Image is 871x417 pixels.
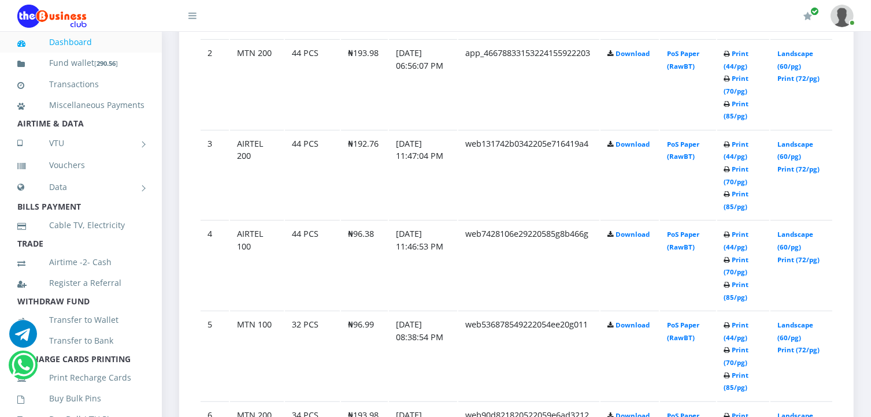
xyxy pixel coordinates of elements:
span: Renew/Upgrade Subscription [810,7,819,16]
a: Print (85/pg) [724,371,749,392]
td: 44 PCS [285,220,340,310]
a: Landscape (60/pg) [777,321,813,342]
b: 290.56 [97,59,116,68]
a: Buy Bulk Pins [17,385,144,412]
a: Print (72/pg) [777,345,820,354]
img: Logo [17,5,87,28]
a: Airtime -2- Cash [17,249,144,275]
a: Print (70/pg) [724,74,749,95]
td: 4 [201,220,229,310]
a: Data [17,173,144,202]
td: MTN 200 [230,39,284,129]
td: ₦193.98 [341,39,388,129]
a: PoS Paper (RawBT) [667,49,699,70]
td: app_46678833153224155922203 [458,39,600,129]
a: Print (85/pg) [724,280,749,301]
a: Transfer to Bank [17,327,144,354]
td: [DATE] 11:47:04 PM [389,130,457,219]
a: Download [616,140,650,148]
a: Print (70/pg) [724,345,749,367]
a: VTU [17,129,144,158]
a: PoS Paper (RawBT) [667,140,699,161]
a: Print (85/pg) [724,99,749,121]
a: PoS Paper (RawBT) [667,321,699,342]
a: Transactions [17,71,144,98]
a: Landscape (60/pg) [777,49,813,70]
a: Print (72/pg) [777,74,820,83]
a: Landscape (60/pg) [777,230,813,251]
td: web131742b0342205e716419a4 [458,130,600,219]
a: Download [616,49,650,58]
a: Chat for support [9,329,37,348]
a: Fund wallet[290.56] [17,50,144,77]
a: Dashboard [17,29,144,55]
td: ₦96.38 [341,220,388,310]
small: [ ] [94,59,118,68]
a: Download [616,321,650,329]
td: [DATE] 08:38:54 PM [389,311,457,400]
td: [DATE] 06:56:07 PM [389,39,457,129]
td: AIRTEL 100 [230,220,284,310]
a: Print (70/pg) [724,255,749,277]
a: Miscellaneous Payments [17,92,144,118]
td: ₦192.76 [341,130,388,219]
a: Print (72/pg) [777,255,820,264]
a: PoS Paper (RawBT) [667,230,699,251]
td: MTN 100 [230,311,284,400]
td: ₦96.99 [341,311,388,400]
a: Landscape (60/pg) [777,140,813,161]
a: Transfer to Wallet [17,307,144,333]
a: Print Recharge Cards [17,364,144,391]
td: 3 [201,130,229,219]
a: Chat for support [12,360,35,379]
a: Print (44/pg) [724,49,749,70]
a: Print (70/pg) [724,165,749,186]
a: Print (72/pg) [777,165,820,173]
td: 44 PCS [285,130,340,219]
td: AIRTEL 200 [230,130,284,219]
td: 5 [201,311,229,400]
a: Print (85/pg) [724,189,749,211]
td: web7428106e29220585g8b466g [458,220,600,310]
a: Vouchers [17,152,144,178]
i: Renew/Upgrade Subscription [803,12,812,21]
a: Print (44/pg) [724,140,749,161]
a: Print (44/pg) [724,321,749,342]
td: web536878549222054ee20g011 [458,311,600,400]
a: Download [616,230,650,239]
a: Register a Referral [17,270,144,296]
td: 2 [201,39,229,129]
td: [DATE] 11:46:53 PM [389,220,457,310]
td: 32 PCS [285,311,340,400]
img: User [831,5,854,27]
a: Cable TV, Electricity [17,212,144,239]
a: Print (44/pg) [724,230,749,251]
td: 44 PCS [285,39,340,129]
